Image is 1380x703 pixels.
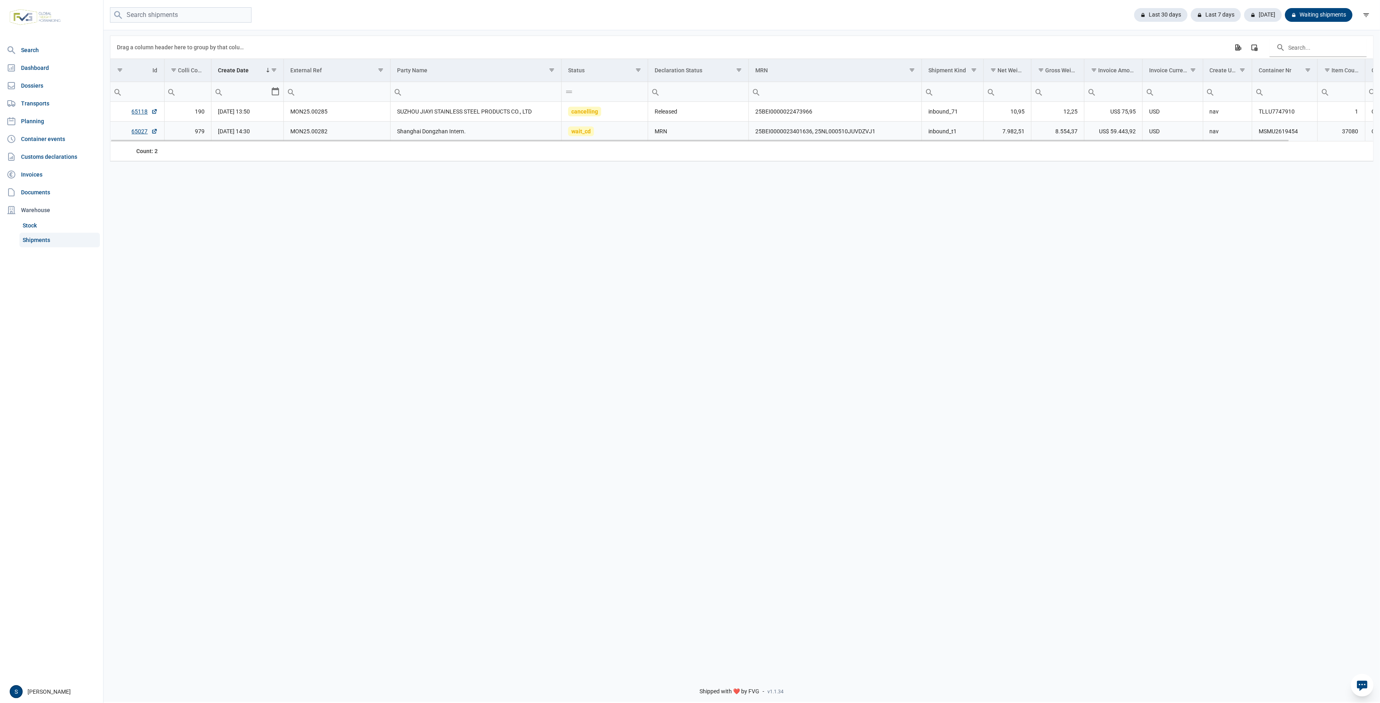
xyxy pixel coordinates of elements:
[391,82,405,101] div: Search box
[562,59,648,82] td: Column Status
[1203,82,1252,102] td: Filter cell
[164,102,211,122] td: 190
[568,126,594,136] span: wait_cd
[568,107,601,116] span: cancelling
[391,82,561,101] input: Filter cell
[164,82,211,102] td: Filter cell
[391,59,562,82] td: Column Party Name
[922,82,936,101] div: Search box
[1259,67,1291,74] div: Container Nr
[562,82,648,101] input: Filter cell
[922,122,984,141] td: inbound_t1
[1190,67,1196,73] span: Show filter options for column 'Invoice Currency'
[211,82,226,101] div: Search box
[117,147,158,155] div: Id Count: 2
[1203,59,1252,82] td: Column Create User
[749,59,922,82] td: Column MRN
[1031,82,1084,101] input: Filter cell
[1359,8,1374,22] div: filter
[1203,102,1252,122] td: nav
[1317,122,1365,141] td: 37080
[1143,82,1203,101] input: Filter cell
[1099,127,1136,135] span: US$ 59.443,92
[110,82,164,102] td: Filter cell
[1252,102,1317,122] td: TLLU7747910
[768,688,784,695] span: v1.1.34
[110,82,164,101] input: Filter cell
[1031,122,1084,141] td: 8.554,37
[110,7,251,23] input: Search shipments
[1045,67,1078,74] div: Gross Weight
[922,102,984,122] td: inbound_71
[922,82,983,101] input: Filter cell
[909,67,915,73] span: Show filter options for column 'MRN'
[110,36,1373,161] div: Data grid with 2 rows and 18 columns
[1210,67,1238,74] div: Create User
[211,82,271,101] input: Filter cell
[10,685,98,698] div: [PERSON_NAME]
[3,78,100,94] a: Dossiers
[1324,67,1330,73] span: Show filter options for column 'Item Count'
[110,59,164,82] td: Column Id
[749,102,922,122] td: 25BEI0000022473966
[1318,82,1365,101] input: Filter cell
[19,233,100,247] a: Shipments
[1247,40,1262,55] div: Column Chooser
[3,113,100,129] a: Planning
[1143,122,1203,141] td: USD
[3,95,100,112] a: Transports
[749,82,921,101] input: Filter cell
[164,59,211,82] td: Column Colli Count
[568,67,585,74] div: Status
[284,102,391,122] td: MON25.00285
[1143,82,1203,102] td: Filter cell
[171,67,177,73] span: Show filter options for column 'Colli Count'
[1318,82,1332,101] div: Search box
[1143,102,1203,122] td: USD
[984,59,1031,82] td: Column Net Weight
[1031,82,1084,102] td: Filter cell
[1317,82,1365,102] td: Filter cell
[117,67,123,73] span: Show filter options for column 'Id'
[132,107,158,116] a: 65118
[1230,40,1245,55] div: Export all data to Excel
[271,67,277,73] span: Show filter options for column 'Create Date'
[1143,59,1203,82] td: Column Invoice Currency
[1244,8,1282,22] div: [DATE]
[1143,82,1157,101] div: Search box
[164,122,211,141] td: 979
[1203,82,1252,101] input: Filter cell
[3,131,100,147] a: Container events
[1031,102,1084,122] td: 12,25
[218,108,250,115] span: [DATE] 13:50
[1084,59,1143,82] td: Column Invoice Amount
[1203,122,1252,141] td: nav
[1252,82,1267,101] div: Search box
[391,122,562,141] td: Shanghai Dongzhan Intern.
[984,102,1031,122] td: 10,95
[655,67,702,74] div: Declaration Status
[648,82,749,102] td: Filter cell
[211,59,284,82] td: Column Create Date
[178,67,205,74] div: Colli Count
[284,122,391,141] td: MON25.00282
[736,67,742,73] span: Show filter options for column 'Declaration Status'
[1305,67,1311,73] span: Show filter options for column 'Container Nr'
[1084,82,1142,101] input: Filter cell
[271,82,280,101] div: Select
[3,184,100,200] a: Documents
[1239,67,1245,73] span: Show filter options for column 'Create User'
[700,688,760,695] span: Shipped with ❤️ by FVG
[1134,8,1188,22] div: Last 30 days
[749,122,922,141] td: 25BEI0000023401636, 25NL000510JUVDZVJ1
[391,82,562,102] td: Filter cell
[1110,107,1136,116] span: US$ 75,95
[1091,67,1097,73] span: Show filter options for column 'Invoice Amount'
[3,149,100,165] a: Customs declarations
[928,67,966,74] div: Shipment Kind
[922,82,984,102] td: Filter cell
[1317,59,1365,82] td: Column Item Count
[165,82,211,101] input: Filter cell
[749,82,763,101] div: Search box
[990,67,996,73] span: Show filter options for column 'Net Weight'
